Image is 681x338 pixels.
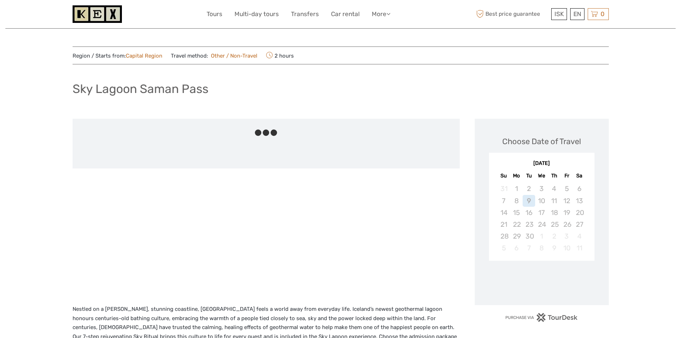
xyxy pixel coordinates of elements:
div: Not available Sunday, September 14th, 2025 [498,207,510,219]
div: Not available Sunday, October 5th, 2025 [498,242,510,254]
div: month 2025-09 [491,183,592,254]
span: 2 hours [266,50,294,60]
span: 0 [599,10,606,18]
a: Tours [207,9,222,19]
div: Su [498,171,510,181]
div: Not available Friday, September 5th, 2025 [561,183,573,195]
div: Not available Sunday, September 28th, 2025 [498,230,510,242]
div: Not available Monday, September 8th, 2025 [510,195,523,207]
div: Not available Tuesday, September 23rd, 2025 [523,219,535,230]
span: ISK [554,10,564,18]
div: Not available Monday, September 29th, 2025 [510,230,523,242]
div: Not available Thursday, September 18th, 2025 [548,207,561,219]
div: Not available Wednesday, September 17th, 2025 [535,207,548,219]
div: Not available Saturday, October 11th, 2025 [573,242,586,254]
div: Th [548,171,561,181]
a: Car rental [331,9,360,19]
div: Not available Sunday, September 7th, 2025 [498,195,510,207]
a: More [372,9,390,19]
a: Transfers [291,9,319,19]
div: Not available Saturday, September 6th, 2025 [573,183,586,195]
div: Sa [573,171,586,181]
div: Not available Friday, October 10th, 2025 [561,242,573,254]
div: Not available Monday, September 22nd, 2025 [510,219,523,230]
div: Not available Saturday, October 4th, 2025 [573,230,586,242]
div: Not available Wednesday, October 8th, 2025 [535,242,548,254]
div: Not available Tuesday, September 30th, 2025 [523,230,535,242]
div: Not available Thursday, September 11th, 2025 [548,195,561,207]
div: Not available Sunday, August 31st, 2025 [498,183,510,195]
div: Not available Thursday, September 25th, 2025 [548,219,561,230]
div: Choose Date of Travel [502,136,581,147]
div: Not available Thursday, October 2nd, 2025 [548,230,561,242]
img: 1261-44dab5bb-39f8-40da-b0c2-4d9fce00897c_logo_small.jpg [73,5,122,23]
div: Not available Saturday, September 20th, 2025 [573,207,586,219]
div: Not available Friday, September 19th, 2025 [561,207,573,219]
div: Not available Sunday, September 21st, 2025 [498,219,510,230]
div: Tu [523,171,535,181]
span: Travel method: [171,50,258,60]
a: Capital Region [126,53,162,59]
div: Not available Thursday, September 4th, 2025 [548,183,561,195]
div: Fr [561,171,573,181]
div: Not available Tuesday, September 16th, 2025 [523,207,535,219]
div: Not available Wednesday, September 3rd, 2025 [535,183,548,195]
span: Region / Starts from: [73,52,162,60]
span: Best price guarantee [475,8,549,20]
div: Not available Monday, September 15th, 2025 [510,207,523,219]
div: Not available Friday, September 12th, 2025 [561,195,573,207]
div: Not available Tuesday, September 9th, 2025 [523,195,535,207]
div: Not available Wednesday, September 10th, 2025 [535,195,548,207]
div: We [535,171,548,181]
div: Not available Saturday, September 13th, 2025 [573,195,586,207]
div: Loading... [539,279,544,284]
div: Not available Friday, September 26th, 2025 [561,219,573,230]
div: Not available Wednesday, October 1st, 2025 [535,230,548,242]
div: Not available Wednesday, September 24th, 2025 [535,219,548,230]
a: Multi-day tours [235,9,279,19]
div: Not available Monday, October 6th, 2025 [510,242,523,254]
div: Not available Tuesday, September 2nd, 2025 [523,183,535,195]
div: Not available Thursday, October 9th, 2025 [548,242,561,254]
div: Mo [510,171,523,181]
a: Other / Non-Travel [208,53,258,59]
div: EN [570,8,584,20]
div: [DATE] [489,160,594,167]
h1: Sky Lagoon Saman Pass [73,82,208,96]
div: Not available Tuesday, October 7th, 2025 [523,242,535,254]
div: Not available Monday, September 1st, 2025 [510,183,523,195]
div: Not available Saturday, September 27th, 2025 [573,219,586,230]
img: PurchaseViaTourDesk.png [505,313,578,322]
div: Not available Friday, October 3rd, 2025 [561,230,573,242]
